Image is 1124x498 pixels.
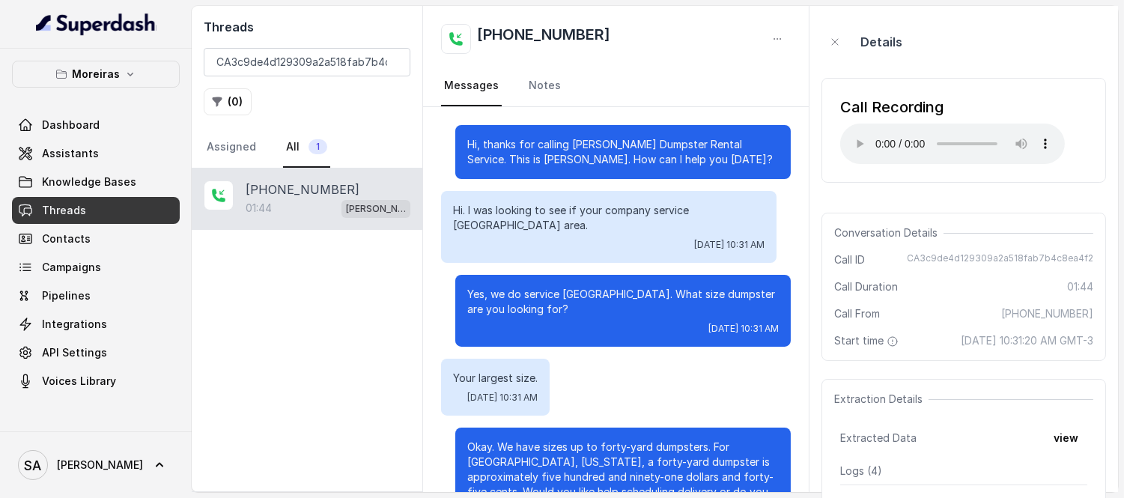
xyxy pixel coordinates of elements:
span: Threads [42,203,86,218]
p: Logs ( 4 ) [840,464,1087,479]
p: Yes, we do service [GEOGRAPHIC_DATA]. What size dumpster are you looking for? [467,287,779,317]
audio: Your browser does not support the audio element. [840,124,1065,164]
span: Integrations [42,317,107,332]
a: Voices Library [12,368,180,395]
span: Conversation Details [834,225,944,240]
h2: Threads [204,18,410,36]
span: Extracted Data [840,431,917,446]
span: [DATE] 10:31 AM [467,392,538,404]
span: [DATE] 10:31 AM [708,323,779,335]
span: Call ID [834,252,865,267]
img: light.svg [36,12,157,36]
text: SA [25,458,42,473]
span: Extraction Details [834,392,929,407]
h2: [PHONE_NUMBER] [477,24,610,54]
span: Start time [834,333,902,348]
a: Knowledge Bases [12,168,180,195]
span: [PHONE_NUMBER] [1001,306,1093,321]
p: Hi, thanks for calling [PERSON_NAME] Dumpster Rental Service. This is [PERSON_NAME]. How can I he... [467,137,779,167]
a: Contacts [12,225,180,252]
p: Hi. I was looking to see if your company service [GEOGRAPHIC_DATA] area. [453,203,765,233]
nav: Tabs [441,66,790,106]
span: Dashboard [42,118,100,133]
a: Pipelines [12,282,180,309]
a: Campaigns [12,254,180,281]
a: Messages [441,66,502,106]
span: Call Duration [834,279,898,294]
p: Details [860,33,902,51]
p: [PERSON_NAME] (Dumpsters) / EN [346,201,406,216]
a: Assigned [204,127,259,168]
p: Moreiras [72,65,120,83]
span: Call From [834,306,880,321]
span: [DATE] 10:31 AM [694,239,765,251]
button: view [1045,425,1087,452]
input: Search by Call ID or Phone Number [204,48,410,76]
div: Call Recording [840,97,1065,118]
nav: Tabs [204,127,410,168]
p: 01:44 [246,201,272,216]
button: (0) [204,88,252,115]
span: Assistants [42,146,99,161]
span: [PERSON_NAME] [57,458,143,473]
span: Pipelines [42,288,91,303]
span: 1 [309,139,327,154]
a: [PERSON_NAME] [12,444,180,486]
a: Dashboard [12,112,180,139]
span: Knowledge Bases [42,174,136,189]
a: Integrations [12,311,180,338]
a: Notes [526,66,564,106]
p: [PHONE_NUMBER] [246,180,359,198]
button: Moreiras [12,61,180,88]
p: Your largest size. [453,371,538,386]
span: [DATE] 10:31:20 AM GMT-3 [961,333,1093,348]
span: CA3c9de4d129309a2a518fab7b4c8ea4f2 [907,252,1093,267]
a: Assistants [12,140,180,167]
span: 01:44 [1067,279,1093,294]
span: Campaigns [42,260,101,275]
a: Threads [12,197,180,224]
a: API Settings [12,339,180,366]
a: All1 [283,127,330,168]
span: Voices Library [42,374,116,389]
span: API Settings [42,345,107,360]
span: Contacts [42,231,91,246]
